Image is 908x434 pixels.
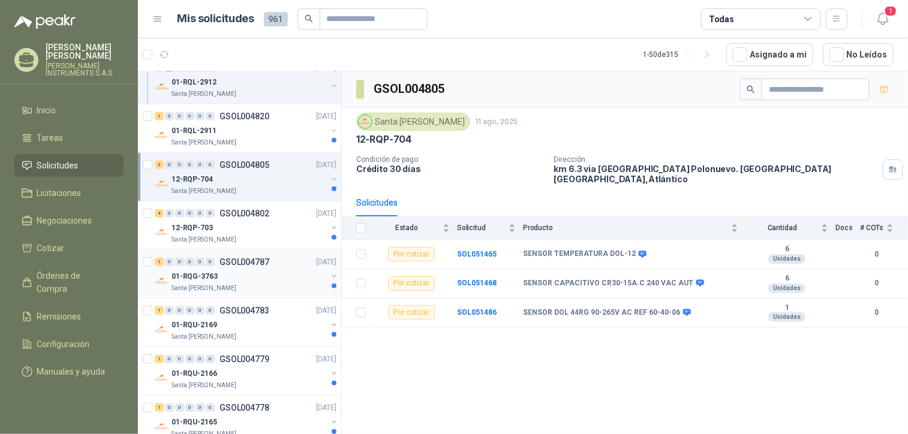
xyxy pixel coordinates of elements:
p: GSOL004778 [220,403,269,412]
p: [DATE] [316,402,336,414]
div: 0 [165,355,174,363]
a: 0 1 0 0 0 0 GSOL004821[DATE] Company Logo01-RQL-2912Santa [PERSON_NAME] [155,61,339,99]
div: 1 - 50 de 315 [643,45,717,64]
b: SENSOR DOL 44RG 90-265V AC REF 60-40-06 [523,308,680,318]
p: [PERSON_NAME] [PERSON_NAME] [46,43,124,60]
span: Estado [373,224,440,232]
div: 1 [155,306,164,315]
span: Configuración [37,337,90,351]
span: Inicio [37,104,56,117]
div: 0 [196,355,205,363]
div: Unidades [768,254,805,264]
a: SOL051465 [457,250,497,258]
span: search [747,85,755,94]
div: 0 [196,112,205,120]
p: [DATE] [316,305,336,317]
div: 0 [165,306,174,315]
p: 12-RQP-704 [172,174,213,185]
a: SOL051468 [457,279,497,287]
p: 01-RQL-2911 [172,125,217,137]
p: 12-RQP-703 [172,222,213,234]
b: SENSOR TEMPERATURA DOL-12 [523,249,636,259]
div: 1 [155,258,164,266]
a: 3 0 0 0 0 0 GSOL004805[DATE] Company Logo12-RQP-704Santa [PERSON_NAME] [155,158,339,196]
div: 1 [155,355,164,363]
b: 0 [860,307,894,318]
b: 6 [745,245,828,254]
span: search [305,14,313,23]
div: 0 [206,209,215,218]
img: Company Logo [155,420,169,434]
p: GSOL004821 [220,64,269,72]
div: 0 [175,355,184,363]
p: Dirección [554,155,878,164]
p: GSOL004787 [220,258,269,266]
span: # COTs [860,224,884,232]
img: Company Logo [155,323,169,337]
a: Remisiones [14,305,124,328]
p: 11 ago, 2025 [475,116,518,128]
span: Negociaciones [37,214,92,227]
th: Estado [373,216,457,240]
div: 0 [196,306,205,315]
span: Licitaciones [37,186,82,200]
p: [DATE] [316,257,336,268]
div: 0 [206,306,215,315]
div: Santa [PERSON_NAME] [356,113,470,131]
div: 0 [175,306,184,315]
div: Por cotizar [388,305,435,320]
a: Tareas [14,126,124,149]
p: 01-RQG-3763 [172,271,218,282]
th: Cantidad [745,216,835,240]
div: 0 [196,161,205,169]
span: Solicitud [457,224,506,232]
div: 0 [165,403,174,412]
div: Por cotizar [388,247,435,261]
a: 1 0 0 0 0 0 GSOL004787[DATE] Company Logo01-RQG-3763Santa [PERSON_NAME] [155,255,339,293]
div: 0 [206,161,215,169]
div: 0 [165,112,174,120]
span: Tareas [37,131,64,144]
div: 0 [206,355,215,363]
img: Company Logo [155,274,169,288]
div: 0 [175,161,184,169]
a: Manuales y ayuda [14,360,124,383]
img: Company Logo [155,371,169,385]
button: Asignado a mi [726,43,813,66]
div: Solicitudes [356,196,398,209]
a: Órdenes de Compra [14,264,124,300]
th: Solicitud [457,216,523,240]
p: [DATE] [316,159,336,171]
b: 6 [745,274,828,284]
h1: Mis solicitudes [178,10,254,28]
p: GSOL004820 [220,112,269,120]
div: 3 [155,161,164,169]
div: 0 [196,258,205,266]
div: 0 [185,403,194,412]
p: Santa [PERSON_NAME] [172,381,236,390]
div: 0 [175,403,184,412]
img: Company Logo [155,128,169,143]
span: 1 [884,5,897,17]
p: [PERSON_NAME] INSTRUMENTS S.A.S. [46,62,124,77]
p: Santa [PERSON_NAME] [172,235,236,245]
a: 1 0 0 0 0 0 GSOL004820[DATE] Company Logo01-RQL-2911Santa [PERSON_NAME] [155,109,339,147]
b: 1 [745,303,828,313]
a: 1 0 0 0 0 0 GSOL004783[DATE] Company Logo01-RQU-2169Santa [PERSON_NAME] [155,303,339,342]
div: 0 [175,112,184,120]
div: 0 [185,355,194,363]
span: Órdenes de Compra [37,269,112,296]
img: Company Logo [359,115,372,128]
a: 4 0 0 0 0 0 GSOL004802[DATE] Company Logo12-RQP-703Santa [PERSON_NAME] [155,206,339,245]
p: 01-RQU-2169 [172,320,217,331]
img: Company Logo [155,177,169,191]
p: [DATE] [316,354,336,365]
div: Unidades [768,284,805,293]
h3: GSOL004805 [374,80,446,98]
a: Configuración [14,333,124,355]
a: Inicio [14,99,124,122]
p: 12-RQP-704 [356,133,411,146]
div: Unidades [768,312,805,322]
th: Docs [835,216,860,240]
